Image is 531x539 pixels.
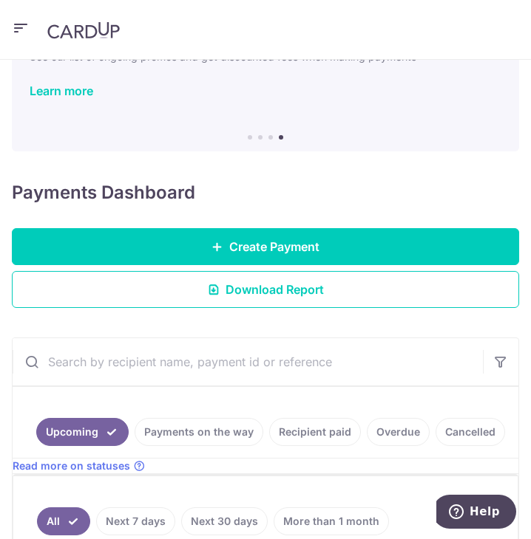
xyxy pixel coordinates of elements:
[37,507,90,535] a: All
[47,21,120,39] img: CardUp
[135,418,263,446] a: Payments on the way
[181,507,268,535] a: Next 30 days
[36,418,129,446] a: Upcoming
[12,228,519,265] a: Create Payment
[436,495,516,532] iframe: Opens a widget where you can find more information
[12,181,195,205] h4: Payments Dashboard
[13,338,483,385] input: Search by recipient name, payment id or reference
[367,418,430,446] a: Overdue
[13,459,130,473] span: Read more on statuses
[12,271,519,308] a: Download Report
[229,238,319,255] span: Create Payment
[269,418,361,446] a: Recipient paid
[13,459,145,473] a: Read more on statuses
[30,83,93,98] a: Learn more
[226,281,324,298] span: Download Report
[96,507,175,535] a: Next 7 days
[436,418,505,446] a: Cancelled
[274,507,389,535] a: More than 1 month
